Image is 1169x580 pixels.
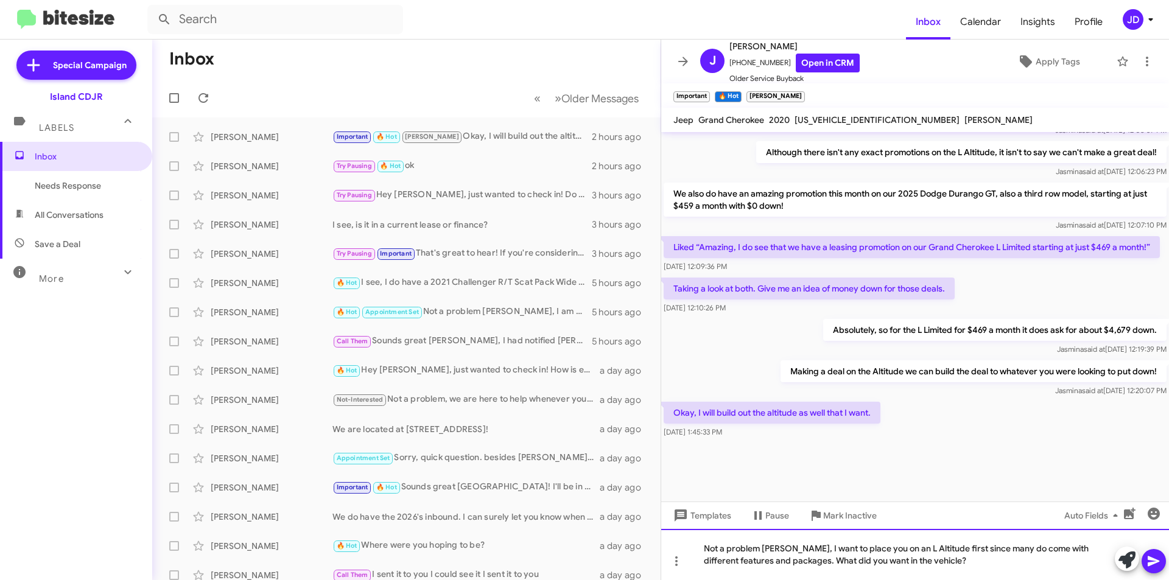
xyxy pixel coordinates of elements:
[527,86,646,111] nav: Page navigation example
[1064,505,1123,526] span: Auto Fields
[986,51,1111,72] button: Apply Tags
[592,306,651,318] div: 5 hours ago
[1056,220,1167,229] span: Jasmina [DATE] 12:07:10 PM
[332,130,592,144] div: Okay, I will build out the altitude as well that I want.
[661,505,741,526] button: Templates
[1112,9,1156,30] button: JD
[1065,4,1112,40] a: Profile
[337,279,357,287] span: 🔥 Hot
[1123,9,1143,30] div: JD
[332,246,592,260] div: That's great to hear! If you're considering selling, we’d love to discuss the details further. Wh...
[211,452,332,464] div: [PERSON_NAME]
[729,54,860,72] span: [PHONE_NUMBER]
[600,394,651,406] div: a day ago
[337,337,368,345] span: Call Them
[332,305,592,319] div: Not a problem [PERSON_NAME], I am here to help whenever you are ready!
[332,159,592,173] div: ok
[337,542,357,550] span: 🔥 Hot
[592,248,651,260] div: 3 hours ago
[1084,344,1105,354] span: said at
[376,483,397,491] span: 🔥 Hot
[332,334,592,348] div: Sounds great [PERSON_NAME], I had notified [PERSON_NAME]. Was he able to reach you?
[211,306,332,318] div: [PERSON_NAME]
[1011,4,1065,40] a: Insights
[799,505,886,526] button: Mark Inactive
[600,423,651,435] div: a day ago
[769,114,790,125] span: 2020
[534,91,541,106] span: «
[405,133,459,141] span: [PERSON_NAME]
[39,122,74,133] span: Labels
[555,91,561,106] span: »
[1036,51,1080,72] span: Apply Tags
[211,335,332,348] div: [PERSON_NAME]
[592,189,651,201] div: 3 hours ago
[527,86,548,111] button: Previous
[1083,167,1104,176] span: said at
[765,505,789,526] span: Pause
[600,452,651,464] div: a day ago
[600,481,651,494] div: a day ago
[39,273,64,284] span: More
[337,454,390,462] span: Appointment Set
[332,539,600,553] div: Where were you hoping to be?
[671,505,731,526] span: Templates
[35,209,104,221] span: All Conversations
[1055,505,1132,526] button: Auto Fields
[715,91,741,102] small: 🔥 Hot
[380,162,401,170] span: 🔥 Hot
[664,183,1167,217] p: We also do have an amazing promotion this month on our 2025 Dodge Durango GT, also a third row mo...
[50,91,103,103] div: Island CDJR
[664,427,722,436] span: [DATE] 1:45:33 PM
[35,238,80,250] span: Save a Deal
[211,365,332,377] div: [PERSON_NAME]
[337,162,372,170] span: Try Pausing
[211,481,332,494] div: [PERSON_NAME]
[16,51,136,80] a: Special Campaign
[664,278,955,299] p: Taking a look at both. Give me an idea of money down for those deals.
[600,511,651,523] div: a day ago
[592,335,651,348] div: 5 hours ago
[35,180,138,192] span: Needs Response
[592,160,651,172] div: 2 hours ago
[211,277,332,289] div: [PERSON_NAME]
[169,49,214,69] h1: Inbox
[698,114,764,125] span: Grand Cherokee
[332,218,592,231] div: I see, is it in a current lease or finance?
[211,540,332,552] div: [PERSON_NAME]
[781,360,1167,382] p: Making a deal on the Altitude we can build the deal to whatever you were looking to put down!
[673,114,693,125] span: Jeep
[211,394,332,406] div: [PERSON_NAME]
[380,250,412,257] span: Important
[600,540,651,552] div: a day ago
[1057,344,1167,354] span: Jasmina [DATE] 12:19:39 PM
[332,423,600,435] div: We are located at [STREET_ADDRESS]!
[332,188,592,202] div: Hey [PERSON_NAME], just wanted to check in! Do you have a moment [DATE]?
[906,4,950,40] a: Inbox
[823,505,877,526] span: Mark Inactive
[950,4,1011,40] a: Calendar
[1083,220,1104,229] span: said at
[664,236,1160,258] p: Liked “Amazing, I do see that we have a leasing promotion on our Grand Cherokee L Limited startin...
[337,366,357,374] span: 🔥 Hot
[376,133,397,141] span: 🔥 Hot
[823,319,1167,341] p: Absolutely, so for the L Limited for $469 a month it does ask for about $4,679 down.
[547,86,646,111] button: Next
[796,54,860,72] a: Open in CRM
[337,571,368,579] span: Call Them
[211,131,332,143] div: [PERSON_NAME]
[709,51,716,71] span: J
[673,91,710,102] small: Important
[53,59,127,71] span: Special Campaign
[741,505,799,526] button: Pause
[332,480,600,494] div: Sounds great [GEOGRAPHIC_DATA]! I'll be in touch closer to then with all the new promotions! What...
[332,276,592,290] div: I see, I do have a 2021 Challenger R/T Scat Pack Wide Body at around $47,000 but I will keep my e...
[661,529,1169,580] div: Not a problem [PERSON_NAME], I want to place you on an L Altitude first since many do come with d...
[211,423,332,435] div: [PERSON_NAME]
[211,189,332,201] div: [PERSON_NAME]
[337,483,368,491] span: Important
